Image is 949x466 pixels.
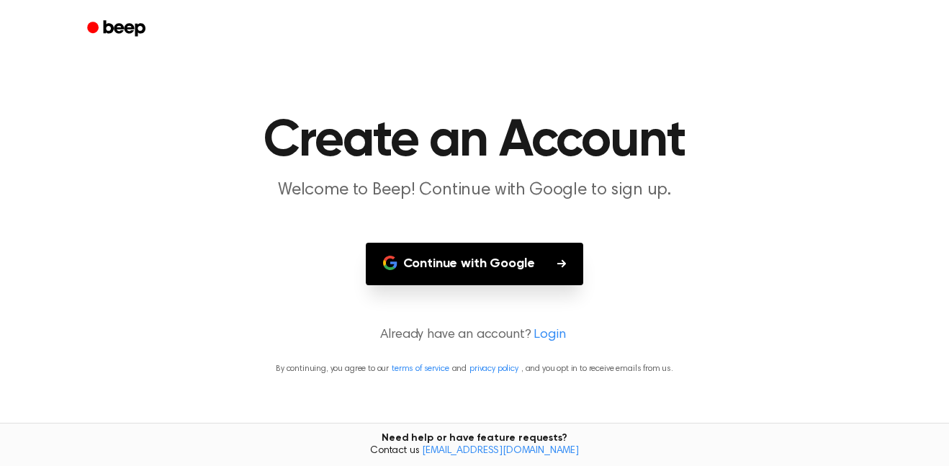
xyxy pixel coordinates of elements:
p: Already have an account? [17,326,932,345]
a: [EMAIL_ADDRESS][DOMAIN_NAME] [422,446,579,456]
p: Welcome to Beep! Continue with Google to sign up. [198,179,751,202]
h1: Create an Account [106,115,843,167]
a: Login [534,326,565,345]
a: privacy policy [469,364,518,373]
button: Continue with Google [366,243,584,285]
a: Beep [77,15,158,43]
p: By continuing, you agree to our and , and you opt in to receive emails from us. [17,362,932,375]
span: Contact us [9,445,940,458]
a: terms of service [392,364,449,373]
